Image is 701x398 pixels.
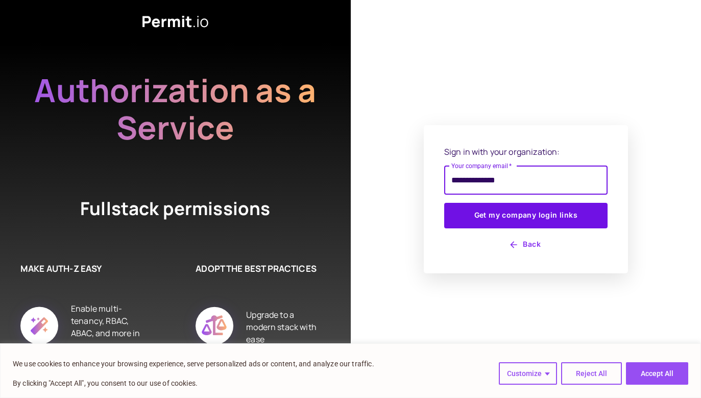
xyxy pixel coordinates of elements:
div: Upgrade to a modern stack with ease [246,295,320,359]
label: Your company email [451,161,512,170]
button: Accept All [626,362,688,385]
button: Back [444,237,608,253]
p: Sign in with your organization: [444,146,608,158]
h6: ADOPT THE BEST PRACTICES [196,262,320,275]
h6: MAKE AUTH-Z EASY [20,262,144,275]
h4: Fullstack permissions [42,196,308,221]
button: Get my company login links [444,203,608,228]
p: By clicking "Accept All", you consent to our use of cookies. [13,377,374,389]
button: Reject All [561,362,622,385]
button: Customize [499,362,557,385]
p: We use cookies to enhance your browsing experience, serve personalized ads or content, and analyz... [13,358,374,370]
h2: Authorization as a Service [2,72,349,146]
div: Enable multi-tenancy, RBAC, ABAC, and more in a snap [71,295,144,359]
